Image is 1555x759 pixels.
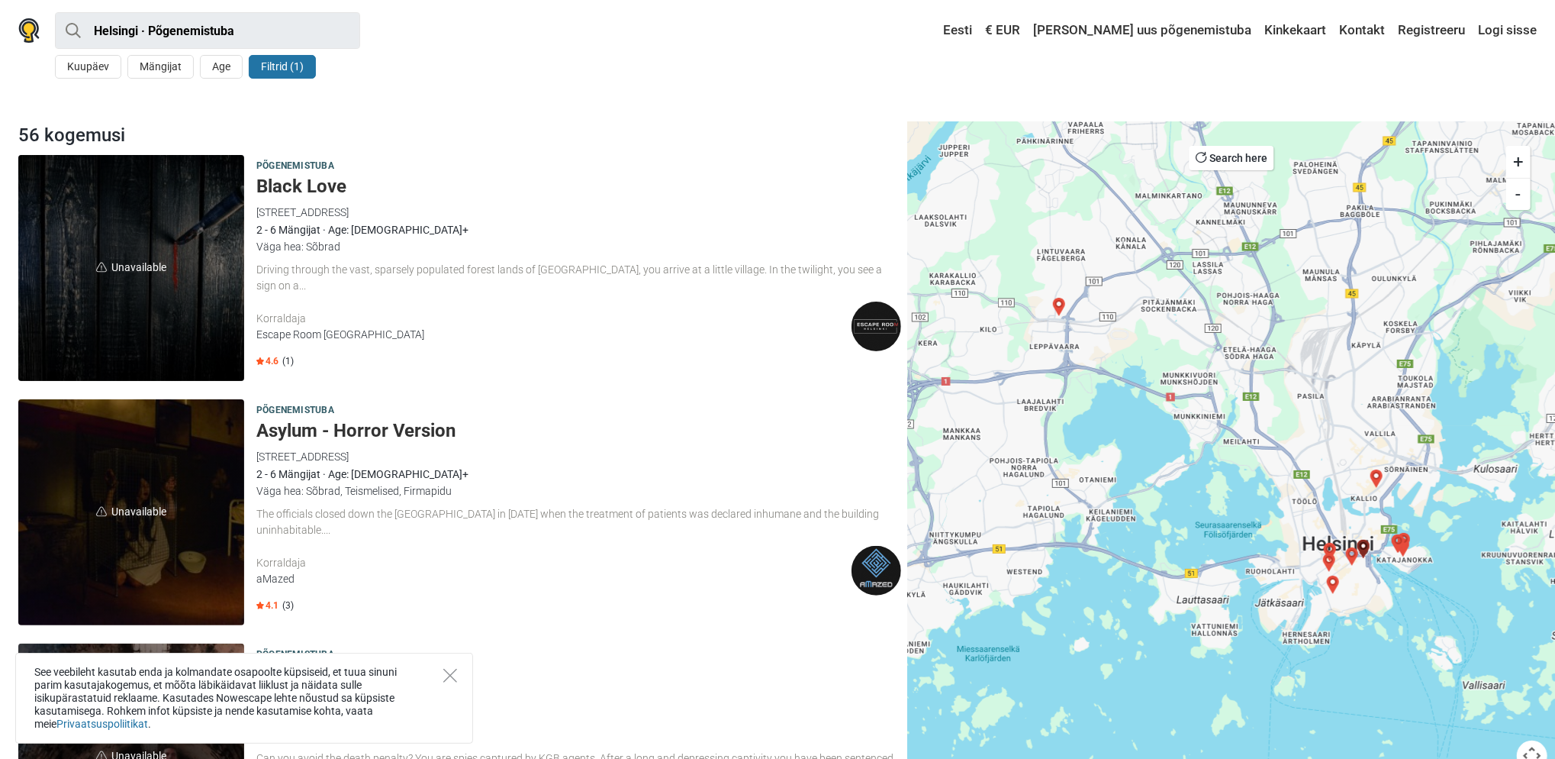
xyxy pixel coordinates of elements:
div: Black Love [1354,540,1373,558]
div: 2 - 6 Mängijat · Age: [DEMOGRAPHIC_DATA]+ [256,221,901,238]
div: Titanic [1395,533,1413,551]
img: Star [256,357,264,365]
img: aMazed [852,546,901,596]
img: Escape Room Helsinki [852,302,901,351]
button: Filtrid (1) [249,55,316,79]
span: (3) [282,599,294,612]
h5: Asylum - Horror Version [256,420,901,442]
div: See veebileht kasutab enda ja kolmandate osapoolte küpsiseid, et tuua sinuni parim kasutajakogemu... [15,653,473,744]
a: unavailableUnavailable Asylum - Horror Version [18,399,244,625]
span: 4.6 [256,355,278,367]
div: Lady in Red [1321,543,1339,561]
button: Mängijat [127,55,194,79]
div: Escape Room [GEOGRAPHIC_DATA] [256,327,852,343]
div: The officials closed down the [GEOGRAPHIC_DATA] in [DATE] when the treatment of patients was decl... [256,506,901,538]
button: + [1506,146,1531,178]
div: Korraldaja [256,555,852,571]
div: Korraldaja [256,311,852,327]
div: Väga hea: Sõbrad, Teismelised, Firmapidu [256,483,901,499]
div: [STREET_ADDRESS] [256,204,901,221]
a: Registreeru [1394,17,1469,44]
div: 2 - 6 Mängijat · Age: [DEMOGRAPHIC_DATA]+ [256,710,901,727]
a: unavailableUnavailable Black Love [18,155,244,381]
span: Unavailable [18,155,244,381]
img: Nowescape logo [18,18,40,43]
div: aMazed [256,571,852,587]
a: € EUR [981,17,1024,44]
a: Kinkekaart [1260,17,1330,44]
h5: KGB Escape [256,664,901,686]
div: The Internship [1367,470,1386,488]
button: Age [200,55,243,79]
img: Star [256,602,264,609]
div: The Curse [1389,535,1407,553]
a: Privaatsuspoliitikat [56,718,148,730]
a: Eesti [929,17,976,44]
span: Unavailable [18,399,244,625]
div: 56 kogemusi [12,121,907,149]
a: Logi sisse [1474,17,1537,44]
div: Airplane [1389,535,1408,553]
button: Kuupäev [55,55,121,79]
a: Kontakt [1335,17,1389,44]
span: Põgenemistuba [256,158,334,175]
div: 2 - 6 Mängijat · Age: [DEMOGRAPHIC_DATA]+ [256,466,901,483]
div: Väga hea: Sõbrad [256,238,901,255]
img: unavailable [96,262,107,273]
h5: Black Love [256,176,901,198]
span: (1) [282,355,294,367]
div: Asylum - Horror Version [1343,547,1361,566]
button: Close [443,669,457,683]
div: Väga hea: Sõbrad [256,727,901,744]
a: [PERSON_NAME] uus põgenemistuba [1029,17,1255,44]
div: [STREET_ADDRESS] [256,693,901,709]
div: [STREET_ADDRESS] [256,448,901,465]
img: unavailable [96,506,107,517]
button: Search here [1189,146,1273,170]
span: 4.1 [256,599,278,612]
div: Driving through the vast, sparsely populated forest lands of [GEOGRAPHIC_DATA], you arrive at a l... [256,262,901,294]
div: The Ghost of the Opera [1320,554,1338,572]
button: - [1506,178,1531,210]
div: KGB Escape [1324,576,1342,594]
img: Eesti [932,25,943,36]
div: Bootlegger’s Curse [1050,298,1068,316]
input: proovi “Tallinn” [55,12,360,49]
span: Põgenemistuba [256,647,334,664]
span: Põgenemistuba [256,402,334,419]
